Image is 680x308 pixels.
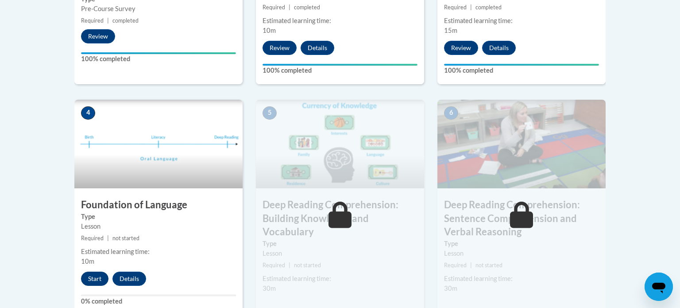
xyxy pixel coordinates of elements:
div: Lesson [263,249,417,258]
h3: Deep Reading Comprehension: Sentence Comprehension and Verbal Reasoning [437,198,606,239]
span: 4 [81,106,95,120]
div: Estimated learning time: [263,274,417,284]
h3: Deep Reading Comprehension: Building Knowledge and Vocabulary [256,198,424,239]
button: Review [81,29,115,43]
div: Estimated learning time: [263,16,417,26]
div: Estimated learning time: [81,247,236,257]
div: Pre-Course Survey [81,4,236,14]
span: 30m [444,285,457,292]
button: Details [112,272,146,286]
button: Review [444,41,478,55]
span: Required [444,4,467,11]
span: | [107,17,109,24]
span: 6 [444,106,458,120]
div: Estimated learning time: [444,274,599,284]
span: 15m [444,27,457,34]
div: Lesson [444,249,599,258]
button: Review [263,41,297,55]
label: 0% completed [81,296,236,306]
span: 30m [263,285,276,292]
span: | [470,4,472,11]
span: Required [263,262,285,269]
img: Course Image [74,100,243,188]
span: not started [294,262,321,269]
label: Type [444,239,599,249]
button: Details [482,41,516,55]
div: Lesson [81,222,236,231]
span: Required [263,4,285,11]
button: Details [301,41,334,55]
span: not started [475,262,502,269]
label: 100% completed [444,66,599,75]
label: 100% completed [81,54,236,64]
div: Your progress [444,64,599,66]
div: Estimated learning time: [444,16,599,26]
span: not started [112,235,139,242]
span: Required [81,235,104,242]
span: Required [444,262,467,269]
h3: Foundation of Language [74,198,243,212]
img: Course Image [256,100,424,188]
span: | [289,262,290,269]
div: Your progress [263,64,417,66]
span: | [289,4,290,11]
span: completed [112,17,139,24]
label: Type [81,212,236,222]
span: | [107,235,109,242]
span: 5 [263,106,277,120]
iframe: Button to launch messaging window [645,273,673,301]
label: Type [263,239,417,249]
span: | [470,262,472,269]
span: completed [475,4,502,11]
span: 10m [263,27,276,34]
label: 100% completed [263,66,417,75]
img: Course Image [437,100,606,188]
button: Start [81,272,108,286]
div: Your progress [81,52,236,54]
span: Required [81,17,104,24]
span: completed [294,4,320,11]
span: 10m [81,257,94,265]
